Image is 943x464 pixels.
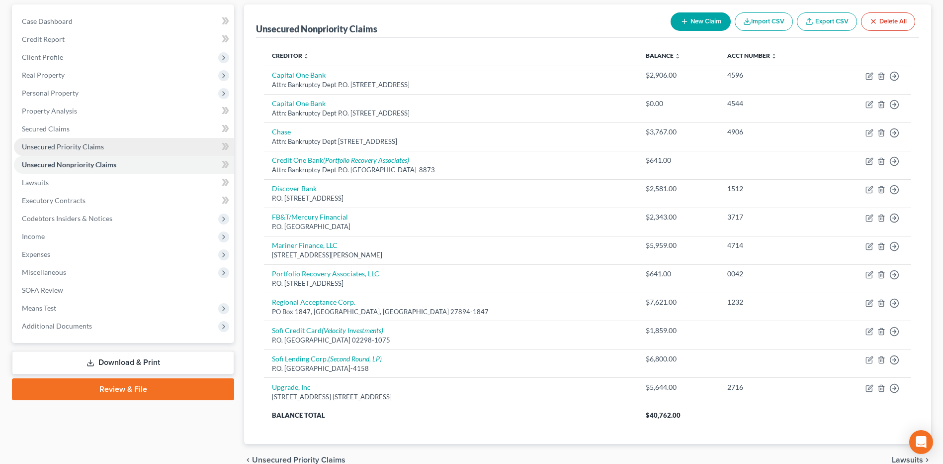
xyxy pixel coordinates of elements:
span: Means Test [22,304,56,312]
span: Additional Documents [22,322,92,330]
a: Acct Number unfold_more [727,52,777,59]
div: 4544 [727,99,817,109]
i: chevron_right [923,456,931,464]
a: Discover Bank [272,184,317,193]
a: Review & File [12,378,234,400]
a: Regional Acceptance Corp. [272,298,355,306]
i: (Portfolio Recovery Associates) [323,156,409,164]
span: Personal Property [22,89,79,97]
div: 1512 [727,184,817,194]
div: P.O. [GEOGRAPHIC_DATA]-4158 [272,364,630,373]
div: Attn: Bankruptcy Dept P.O. [GEOGRAPHIC_DATA]-8873 [272,165,630,175]
div: Unsecured Nonpriority Claims [256,23,377,35]
div: P.O. [STREET_ADDRESS] [272,194,630,203]
span: Expenses [22,250,50,258]
div: 4596 [727,70,817,80]
a: Export CSV [797,12,857,31]
a: Chase [272,127,291,136]
span: $40,762.00 [646,411,681,419]
a: Unsecured Priority Claims [14,138,234,156]
div: Attn: Bankruptcy Dept P.O. [STREET_ADDRESS] [272,109,630,118]
a: Capital One Bank [272,99,326,108]
th: Balance Total [264,406,638,424]
div: P.O. [GEOGRAPHIC_DATA] [272,222,630,232]
a: Case Dashboard [14,12,234,30]
span: Credit Report [22,35,65,43]
i: (Second Round, LP) [328,354,382,363]
span: Property Analysis [22,107,77,115]
div: $6,800.00 [646,354,711,364]
div: 4714 [727,240,817,250]
div: $2,906.00 [646,70,711,80]
a: Sofi Lending Corp.(Second Round, LP) [272,354,382,363]
div: Attn: Bankruptcy Dept P.O. [STREET_ADDRESS] [272,80,630,90]
div: [STREET_ADDRESS] [STREET_ADDRESS] [272,392,630,402]
div: 3717 [727,212,817,222]
button: chevron_left Unsecured Priority Claims [244,456,345,464]
span: Miscellaneous [22,268,66,276]
a: Property Analysis [14,102,234,120]
i: chevron_left [244,456,252,464]
a: Credit One Bank(Portfolio Recovery Associates) [272,156,409,164]
div: 1232 [727,297,817,307]
button: Delete All [861,12,915,31]
div: 0042 [727,269,817,279]
i: unfold_more [771,53,777,59]
span: Executory Contracts [22,196,86,205]
span: Income [22,232,45,240]
div: $5,644.00 [646,382,711,392]
i: unfold_more [303,53,309,59]
div: $7,621.00 [646,297,711,307]
span: Unsecured Priority Claims [22,142,104,151]
a: Portfolio Recovery Associates, LLC [272,269,379,278]
a: Download & Print [12,351,234,374]
a: Capital One Bank [272,71,326,79]
a: FB&T/Mercury Financial [272,213,348,221]
div: $0.00 [646,99,711,109]
div: 4906 [727,127,817,137]
span: Case Dashboard [22,17,73,25]
span: SOFA Review [22,286,63,294]
a: Unsecured Nonpriority Claims [14,156,234,174]
div: P.O. [GEOGRAPHIC_DATA] 02298-1075 [272,336,630,345]
button: New Claim [671,12,731,31]
span: Lawsuits [892,456,923,464]
span: Client Profile [22,53,63,61]
div: $2,343.00 [646,212,711,222]
a: Sofi Credit Card(Velocity Investments) [272,326,383,335]
div: $1,859.00 [646,326,711,336]
a: Secured Claims [14,120,234,138]
span: Unsecured Priority Claims [252,456,345,464]
div: $641.00 [646,269,711,279]
span: Secured Claims [22,124,70,133]
div: [STREET_ADDRESS][PERSON_NAME] [272,250,630,260]
div: $641.00 [646,155,711,165]
i: unfold_more [675,53,681,59]
span: Codebtors Insiders & Notices [22,214,112,223]
div: $3,767.00 [646,127,711,137]
div: P.O. [STREET_ADDRESS] [272,279,630,288]
a: Upgrade, Inc [272,383,311,391]
span: Real Property [22,71,65,79]
div: Attn: Bankruptcy Dept [STREET_ADDRESS] [272,137,630,146]
a: Creditor unfold_more [272,52,309,59]
span: Lawsuits [22,178,49,187]
a: Balance unfold_more [646,52,681,59]
a: Lawsuits [14,174,234,192]
button: Lawsuits chevron_right [892,456,931,464]
div: $5,959.00 [646,240,711,250]
i: (Velocity Investments) [322,326,383,335]
a: SOFA Review [14,281,234,299]
a: Executory Contracts [14,192,234,210]
div: PO Box 1847, [GEOGRAPHIC_DATA], [GEOGRAPHIC_DATA] 27894-1847 [272,307,630,317]
div: Open Intercom Messenger [909,430,933,454]
span: Unsecured Nonpriority Claims [22,160,116,169]
div: 2716 [727,382,817,392]
a: Mariner Finance, LLC [272,241,338,249]
a: Credit Report [14,30,234,48]
div: $2,581.00 [646,184,711,194]
button: Import CSV [735,12,793,31]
